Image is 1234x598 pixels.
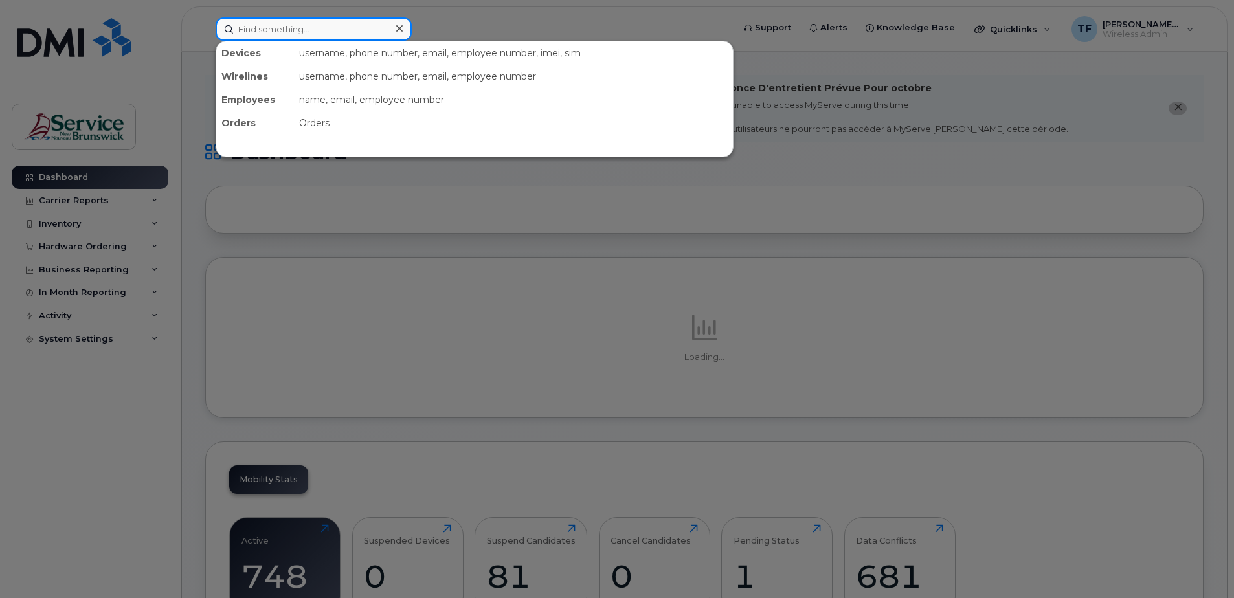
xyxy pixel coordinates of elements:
[294,41,733,65] div: username, phone number, email, employee number, imei, sim
[216,111,294,135] div: Orders
[216,88,294,111] div: Employees
[294,88,733,111] div: name, email, employee number
[294,111,733,135] div: Orders
[216,41,294,65] div: Devices
[216,65,294,88] div: Wirelines
[294,65,733,88] div: username, phone number, email, employee number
